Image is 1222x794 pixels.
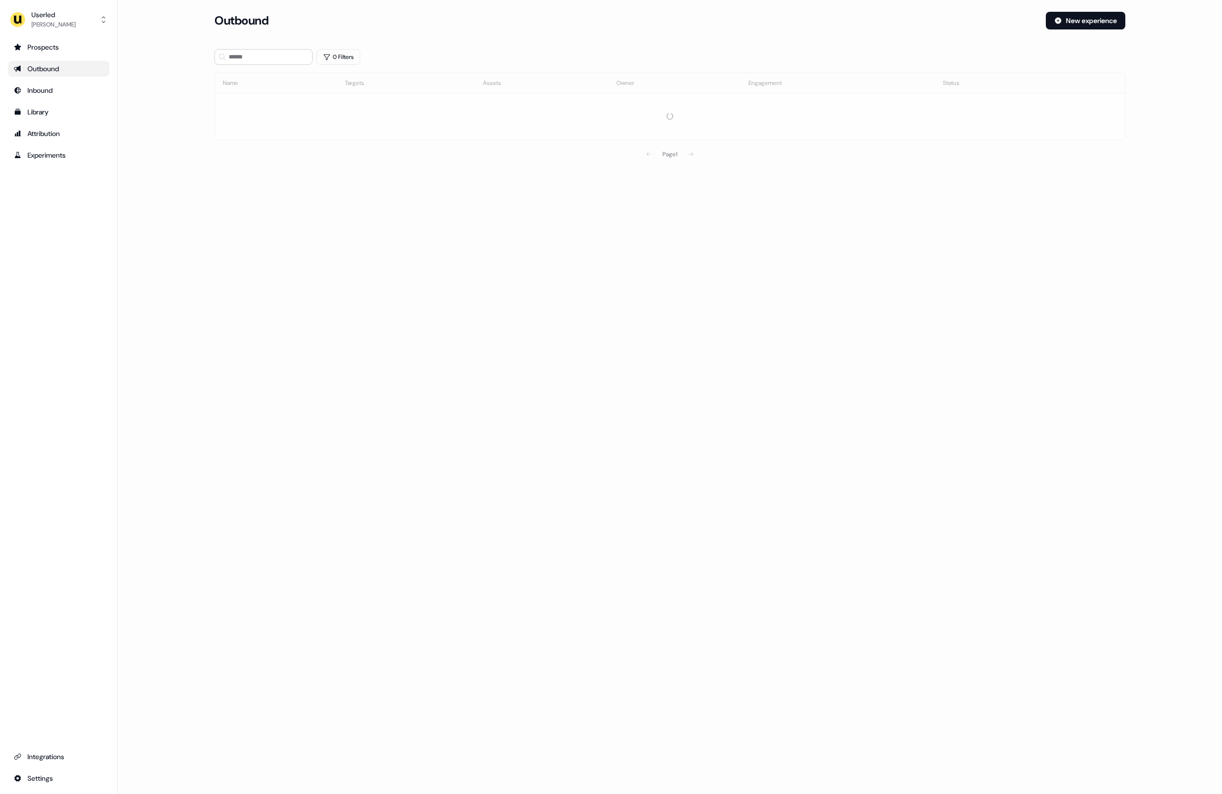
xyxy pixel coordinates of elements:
[8,147,109,163] a: Go to experiments
[214,13,268,28] h3: Outbound
[31,20,76,29] div: [PERSON_NAME]
[317,49,360,65] button: 0 Filters
[8,126,109,141] a: Go to attribution
[8,770,109,786] a: Go to integrations
[8,39,109,55] a: Go to prospects
[31,10,76,20] div: Userled
[14,64,104,74] div: Outbound
[14,752,104,762] div: Integrations
[14,150,104,160] div: Experiments
[14,107,104,117] div: Library
[8,104,109,120] a: Go to templates
[14,773,104,783] div: Settings
[14,129,104,138] div: Attribution
[1046,12,1125,29] button: New experience
[8,749,109,765] a: Go to integrations
[8,61,109,77] a: Go to outbound experience
[8,8,109,31] button: Userled[PERSON_NAME]
[8,82,109,98] a: Go to Inbound
[14,85,104,95] div: Inbound
[14,42,104,52] div: Prospects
